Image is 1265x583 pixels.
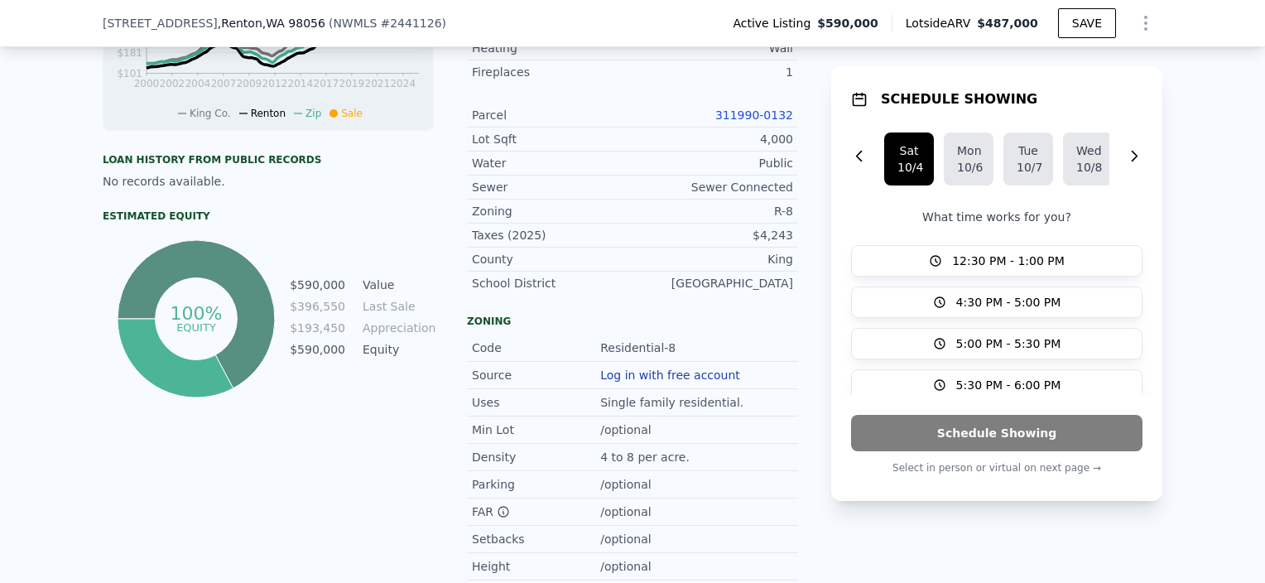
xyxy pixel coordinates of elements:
[103,153,434,166] div: Loan history from public records
[289,297,346,316] td: $396,550
[365,78,391,89] tspan: 2021
[733,15,817,31] span: Active Listing
[472,131,632,147] div: Lot Sqft
[359,276,434,294] td: Value
[632,251,793,267] div: King
[472,340,600,356] div: Code
[472,227,632,243] div: Taxes (2025)
[359,319,434,337] td: Appreciation
[472,275,632,291] div: School District
[600,394,747,411] div: Single family residential.
[952,253,1065,269] span: 12:30 PM - 1:00 PM
[632,179,793,195] div: Sewer Connected
[851,369,1142,401] button: 5:30 PM - 6:00 PM
[472,251,632,267] div: County
[600,503,654,520] div: /optional
[600,422,654,438] div: /optional
[632,64,793,80] div: 1
[632,227,793,243] div: $4,243
[472,64,632,80] div: Fireplaces
[1003,132,1053,185] button: Tue10/7
[632,155,793,171] div: Public
[289,276,346,294] td: $590,000
[632,40,793,56] div: Wall
[851,328,1142,359] button: 5:00 PM - 5:30 PM
[185,78,211,89] tspan: 2004
[472,422,600,438] div: Min Lot
[211,78,237,89] tspan: 2007
[600,340,679,356] div: Residential-8
[851,209,1142,225] p: What time works for you?
[884,132,934,185] button: Sat10/4
[472,107,632,123] div: Parcel
[957,142,980,159] div: Mon
[341,108,363,119] span: Sale
[359,297,434,316] td: Last Sale
[600,531,654,547] div: /optional
[472,531,600,547] div: Setbacks
[632,275,793,291] div: [GEOGRAPHIC_DATA]
[314,78,339,89] tspan: 2017
[1017,159,1040,176] div: 10/7
[632,203,793,219] div: R-8
[817,15,878,31] span: $590,000
[977,17,1038,30] span: $487,000
[262,17,325,30] span: , WA 98056
[1076,142,1099,159] div: Wed
[472,449,600,465] div: Density
[956,377,1061,393] span: 5:30 PM - 6:00 PM
[600,476,654,493] div: /optional
[944,132,993,185] button: Mon10/6
[329,15,446,31] div: ( )
[472,179,632,195] div: Sewer
[176,320,216,333] tspan: equity
[472,155,632,171] div: Water
[632,131,793,147] div: 4,000
[251,108,286,119] span: Renton
[170,303,222,324] tspan: 100%
[1017,142,1040,159] div: Tue
[957,159,980,176] div: 10/6
[103,210,434,223] div: Estimated Equity
[237,78,262,89] tspan: 2009
[881,89,1037,109] h1: SCHEDULE SHOWING
[472,203,632,219] div: Zoning
[956,294,1061,311] span: 4:30 PM - 5:00 PM
[103,15,218,31] span: [STREET_ADDRESS]
[600,369,740,382] button: Log in with free account
[851,458,1142,478] p: Select in person or virtual on next page →
[333,17,377,30] span: NWMLS
[117,47,142,59] tspan: $181
[218,15,325,31] span: , Renton
[472,367,600,383] div: Source
[600,449,693,465] div: 4 to 8 per acre.
[1058,8,1116,38] button: SAVE
[851,287,1142,318] button: 4:30 PM - 5:00 PM
[467,315,798,328] div: Zoning
[472,558,600,575] div: Height
[897,142,921,159] div: Sat
[134,78,160,89] tspan: 2000
[1063,132,1113,185] button: Wed10/8
[906,15,977,31] span: Lotside ARV
[339,78,365,89] tspan: 2019
[289,319,346,337] td: $193,450
[851,245,1142,277] button: 12:30 PM - 1:00 PM
[289,340,346,359] td: $590,000
[472,394,600,411] div: Uses
[1129,7,1162,40] button: Show Options
[472,476,600,493] div: Parking
[359,340,434,359] td: Equity
[305,108,321,119] span: Zip
[1076,159,1099,176] div: 10/8
[956,335,1061,352] span: 5:00 PM - 5:30 PM
[390,78,416,89] tspan: 2024
[262,78,288,89] tspan: 2012
[472,503,600,520] div: FAR
[715,108,793,122] a: 311990-0132
[897,159,921,176] div: 10/4
[851,415,1142,451] button: Schedule Showing
[472,40,632,56] div: Heating
[190,108,231,119] span: King Co.
[103,173,434,190] div: No records available.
